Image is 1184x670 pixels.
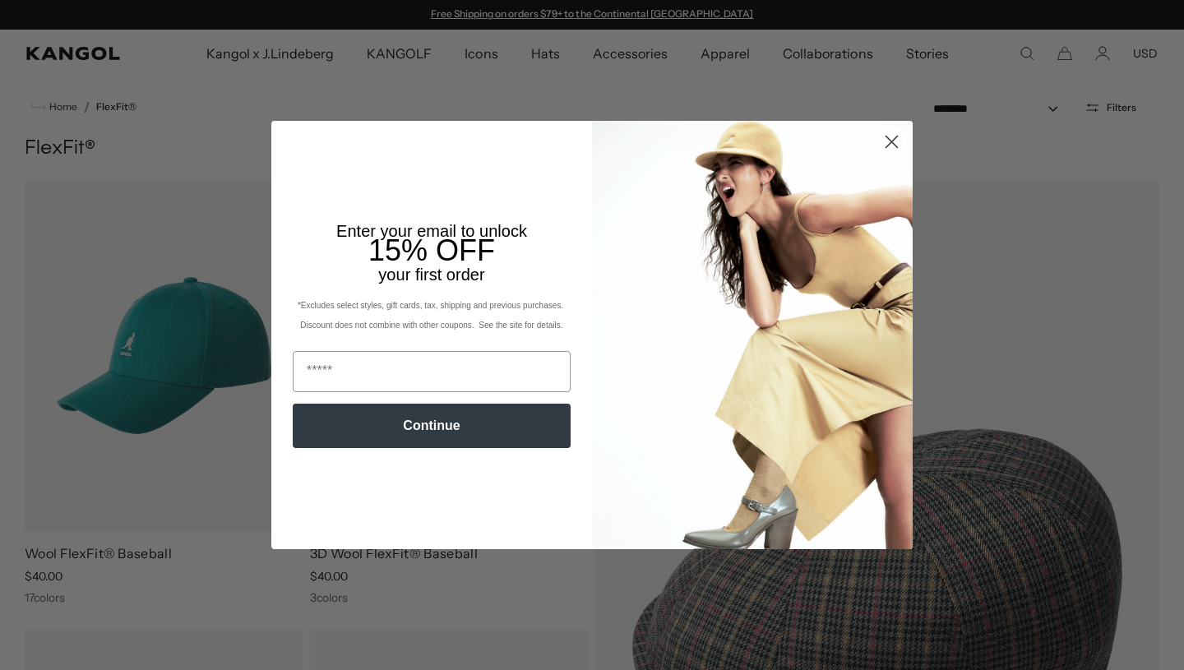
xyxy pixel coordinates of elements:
span: Enter your email to unlock [336,222,527,240]
input: Email [293,351,571,392]
img: 93be19ad-e773-4382-80b9-c9d740c9197f.jpeg [592,121,913,548]
span: *Excludes select styles, gift cards, tax, shipping and previous purchases. Discount does not comb... [298,301,566,330]
button: Close dialog [877,127,906,156]
span: 15% OFF [368,233,495,267]
button: Continue [293,404,571,448]
span: your first order [378,266,484,284]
